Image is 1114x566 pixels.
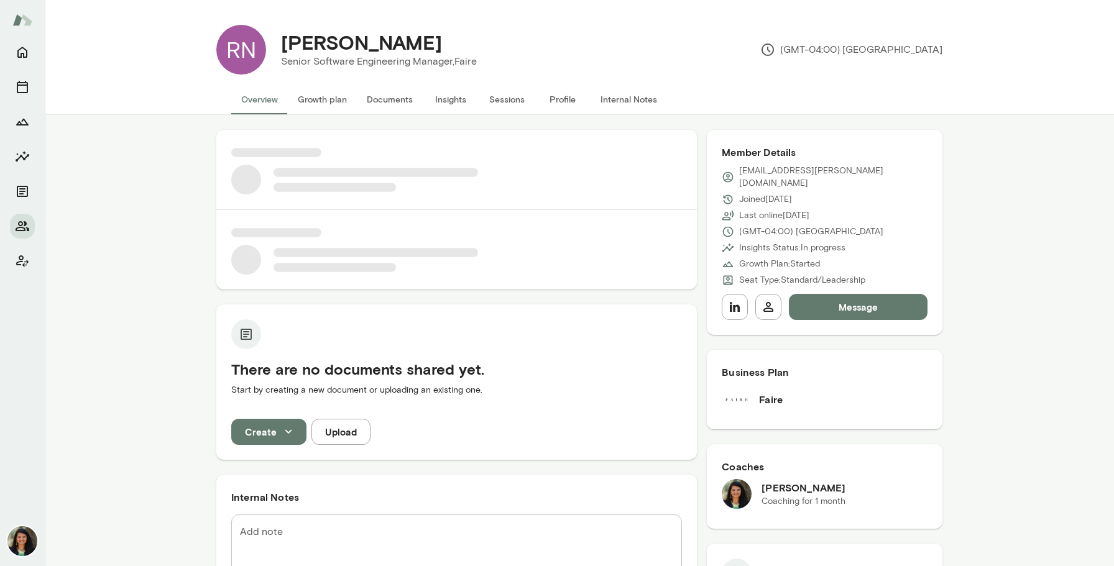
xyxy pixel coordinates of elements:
button: Insights [423,84,479,114]
div: RN [216,25,266,75]
h6: Business Plan [722,365,928,380]
button: Growth Plan [10,109,35,134]
p: Start by creating a new document or uploading an existing one. [231,384,682,396]
p: Last online [DATE] [739,209,809,222]
h4: [PERSON_NAME] [281,30,442,54]
p: Growth Plan: Started [739,258,820,270]
p: Insights Status: In progress [739,242,845,254]
h6: Faire [759,392,783,407]
p: Senior Software Engineering Manager, Faire [281,54,477,69]
p: (GMT-04:00) [GEOGRAPHIC_DATA] [739,226,883,238]
p: Coaching for 1 month [762,495,845,508]
h6: [PERSON_NAME] [762,480,845,495]
button: Create [231,419,306,445]
h6: Coaches [722,459,928,474]
img: Nina Patel [7,526,37,556]
button: Documents [10,179,35,204]
button: Sessions [10,75,35,99]
button: Members [10,214,35,239]
button: Profile [535,84,591,114]
h6: Member Details [722,145,928,160]
button: Growth plan [288,84,357,114]
h5: There are no documents shared yet. [231,359,682,379]
p: [EMAIL_ADDRESS][PERSON_NAME][DOMAIN_NAME] [739,165,928,189]
button: Upload [311,419,371,445]
h6: Internal Notes [231,490,682,504]
button: Insights [10,144,35,169]
p: Joined [DATE] [739,193,792,206]
button: Client app [10,249,35,273]
button: Home [10,40,35,65]
button: Sessions [479,84,535,114]
button: Overview [231,84,288,114]
button: Message [789,294,928,320]
button: Internal Notes [591,84,667,114]
img: Nina Patel [722,479,752,509]
p: Seat Type: Standard/Leadership [739,274,865,286]
p: (GMT-04:00) [GEOGRAPHIC_DATA] [760,42,942,57]
img: Mento [12,8,32,32]
button: Documents [357,84,423,114]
